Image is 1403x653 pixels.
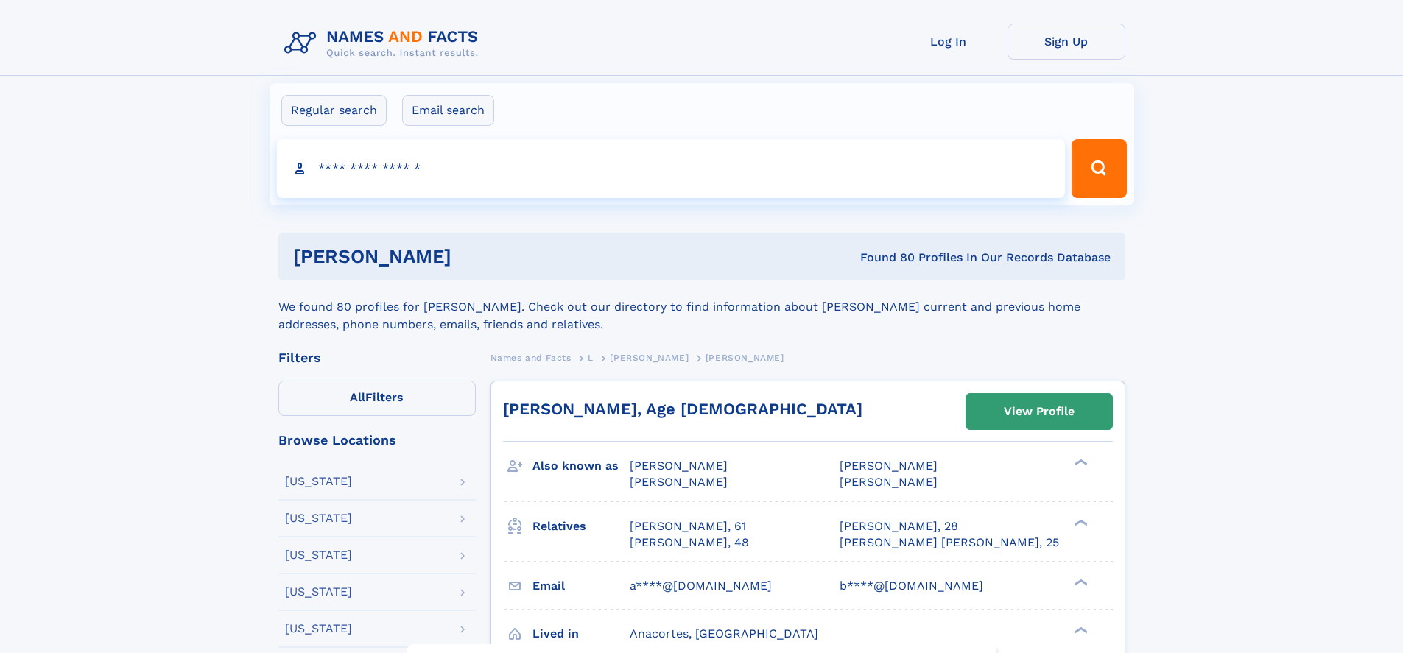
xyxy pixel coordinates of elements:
div: ❯ [1071,625,1089,635]
input: search input [277,139,1066,198]
div: View Profile [1004,395,1075,428]
a: View Profile [966,394,1112,429]
span: [PERSON_NAME] [706,353,784,363]
span: [PERSON_NAME] [610,353,689,363]
div: Filters [278,351,476,364]
label: Regular search [281,95,387,126]
a: [PERSON_NAME], Age [DEMOGRAPHIC_DATA] [503,400,862,418]
img: Logo Names and Facts [278,24,490,63]
div: [US_STATE] [285,512,352,524]
h3: Relatives [532,514,630,539]
a: Names and Facts [490,348,572,367]
div: [US_STATE] [285,586,352,598]
div: Browse Locations [278,434,476,447]
span: All [350,390,365,404]
h1: [PERSON_NAME] [293,247,656,266]
div: ❯ [1071,518,1089,527]
h3: Also known as [532,453,630,479]
h3: Lived in [532,621,630,646]
div: We found 80 profiles for [PERSON_NAME]. Check out our directory to find information about [PERSON... [278,280,1125,333]
a: [PERSON_NAME], 61 [630,518,746,534]
a: L [588,348,594,367]
label: Filters [278,381,476,416]
a: [PERSON_NAME] [PERSON_NAME], 25 [840,534,1059,551]
div: [US_STATE] [285,549,352,561]
span: [PERSON_NAME] [630,475,728,489]
div: ❯ [1071,577,1089,587]
h3: Email [532,573,630,599]
a: Sign Up [1008,24,1125,60]
a: [PERSON_NAME] [610,348,689,367]
div: ❯ [1071,458,1089,467]
div: [US_STATE] [285,623,352,635]
div: Found 80 Profiles In Our Records Database [655,250,1111,266]
button: Search Button [1072,139,1126,198]
label: Email search [402,95,494,126]
a: [PERSON_NAME], 28 [840,518,958,534]
a: Log In [890,24,1008,60]
span: Anacortes, [GEOGRAPHIC_DATA] [630,626,818,640]
div: [US_STATE] [285,476,352,487]
span: [PERSON_NAME] [840,475,938,489]
span: [PERSON_NAME] [840,459,938,473]
span: L [588,353,594,363]
a: [PERSON_NAME], 48 [630,534,749,551]
span: [PERSON_NAME] [630,459,728,473]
